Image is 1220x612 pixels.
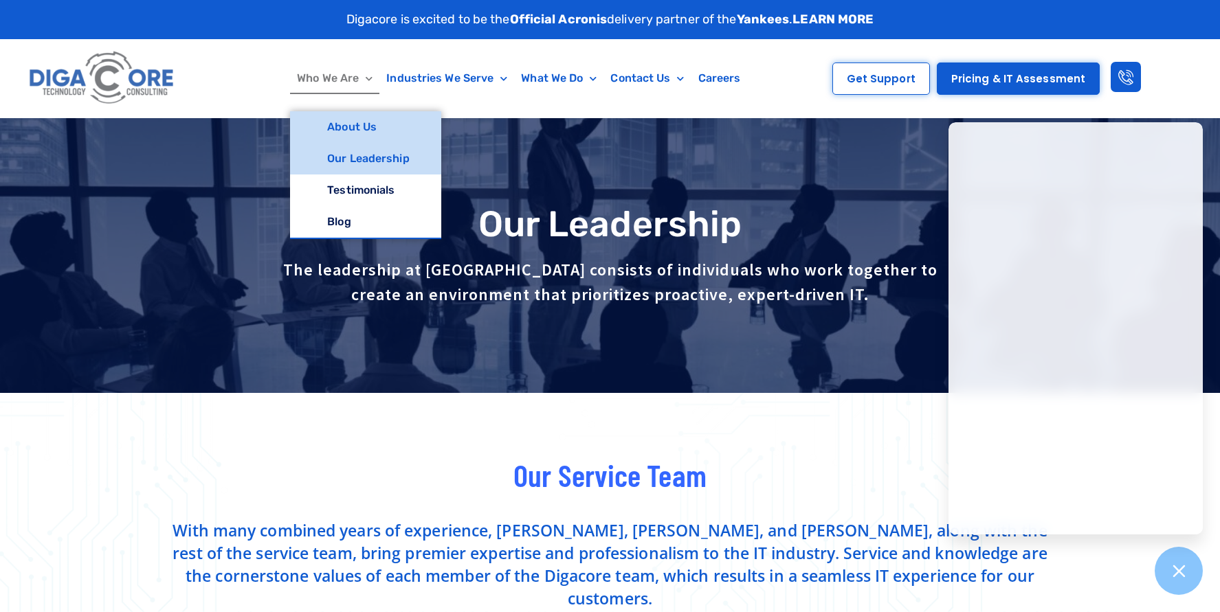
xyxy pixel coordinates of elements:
[937,63,1100,95] a: Pricing & IT Assessment
[290,111,441,239] ul: Who We Are
[514,63,603,94] a: What We Do
[290,174,441,206] a: Testimonials
[25,46,179,111] img: Digacore logo 1
[170,205,1050,244] h1: Our Leadership
[241,63,796,94] nav: Menu
[603,63,691,94] a: Contact Us
[510,12,608,27] strong: Official Acronis
[792,12,874,27] a: LEARN MORE
[290,143,441,174] a: Our Leadership
[513,456,707,493] span: Our Service Team
[280,258,940,307] p: The leadership at [GEOGRAPHIC_DATA] consists of individuals who work together to create an enviro...
[170,519,1050,610] p: With many combined years of experience, [PERSON_NAME], [PERSON_NAME], and [PERSON_NAME], along wi...
[949,122,1203,534] iframe: Chatgenie Messenger
[346,10,874,29] p: Digacore is excited to be the delivery partner of the .
[737,12,790,27] strong: Yankees
[951,73,1085,84] span: Pricing & IT Assessment
[290,206,441,238] a: Blog
[290,63,379,94] a: Who We Are
[832,63,930,95] a: Get Support
[379,63,514,94] a: Industries We Serve
[847,73,916,84] span: Get Support
[691,63,748,94] a: Careers
[290,111,441,143] a: About Us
